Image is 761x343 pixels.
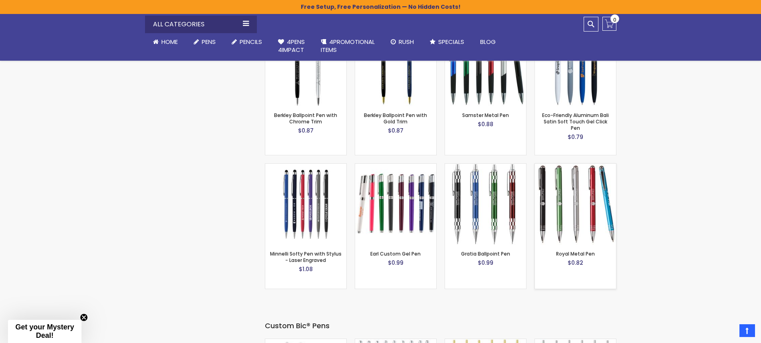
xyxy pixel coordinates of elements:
[265,163,346,170] a: Minnelli Softy Pen with Stylus - Laser Engraved
[224,33,270,51] a: Pencils
[462,112,509,119] a: Samster Metal Pen
[355,164,436,245] img: Earl Custom Gel Pen
[278,38,305,54] span: 4Pens 4impact
[445,163,526,170] a: Gratia Ballpoint Pen
[478,120,493,128] span: $0.88
[370,250,421,257] a: Earl Custom Gel Pen
[270,33,313,59] a: 4Pens4impact
[461,250,510,257] a: Gratia Ballpoint Pen
[445,25,526,106] img: Samster Metal Pen
[556,250,595,257] a: Royal Metal Pen
[399,38,414,46] span: Rush
[161,38,178,46] span: Home
[364,112,427,125] a: Berkley Ballpoint Pen with Gold Trim
[355,25,436,106] img: Berkley Ballpoint Pen with Gold Trim
[313,33,383,59] a: 4PROMOTIONALITEMS
[298,127,314,135] span: $0.87
[383,33,422,51] a: Rush
[535,163,616,170] a: Royal Metal Pen
[270,250,342,264] a: Minnelli Softy Pen with Stylus - Laser Engraved
[186,33,224,51] a: Pens
[80,313,88,321] button: Close teaser
[321,38,375,54] span: 4PROMOTIONAL ITEMS
[265,164,346,245] img: Minnelli Softy Pen with Stylus - Laser Engraved
[265,25,346,106] img: Berkley Ballpoint Pen with Chrome Trim
[355,163,436,170] a: Earl Custom Gel Pen
[739,324,755,337] a: Top
[422,33,472,51] a: Specials
[388,127,403,135] span: $0.87
[535,25,616,106] img: Eco-Friendly Aluminum Bali Satin Soft Touch Gel Click Pen
[202,38,216,46] span: Pens
[472,33,504,51] a: Blog
[299,265,313,273] span: $1.08
[602,17,616,31] a: 0
[438,38,464,46] span: Specials
[145,16,257,33] div: All Categories
[265,321,330,331] span: Custom Bic® Pens
[613,16,616,24] span: 0
[274,112,337,125] a: Berkley Ballpoint Pen with Chrome Trim
[568,133,583,141] span: $0.79
[478,259,493,267] span: $0.99
[445,164,526,245] img: Gratia Ballpoint Pen
[480,38,496,46] span: Blog
[240,38,262,46] span: Pencils
[542,112,609,131] a: Eco-Friendly Aluminum Bali Satin Soft Touch Gel Click Pen
[388,259,403,267] span: $0.99
[568,259,583,267] span: $0.82
[145,33,186,51] a: Home
[535,164,616,245] img: Royal Metal Pen
[8,320,81,343] div: Get your Mystery Deal!Close teaser
[15,323,74,339] span: Get your Mystery Deal!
